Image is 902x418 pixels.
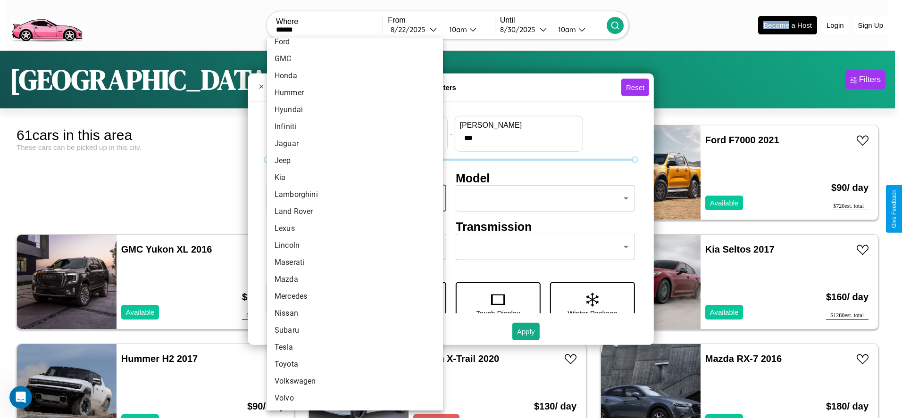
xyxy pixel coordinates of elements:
[267,169,443,186] li: Kia
[267,288,443,305] li: Mercedes
[267,237,443,254] li: Lincoln
[267,356,443,373] li: Toyota
[267,339,443,356] li: Tesla
[891,190,897,228] div: Give Feedback
[267,135,443,152] li: Jaguar
[267,390,443,407] li: Volvo
[267,373,443,390] li: Volkswagen
[267,84,443,101] li: Hummer
[267,220,443,237] li: Lexus
[267,322,443,339] li: Subaru
[267,118,443,135] li: Infiniti
[267,152,443,169] li: Jeep
[267,67,443,84] li: Honda
[267,305,443,322] li: Nissan
[267,101,443,118] li: Hyundai
[267,271,443,288] li: Mazda
[267,203,443,220] li: Land Rover
[267,254,443,271] li: Maserati
[267,33,443,50] li: Ford
[9,386,32,409] iframe: Intercom live chat
[267,50,443,67] li: GMC
[267,186,443,203] li: Lamborghini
